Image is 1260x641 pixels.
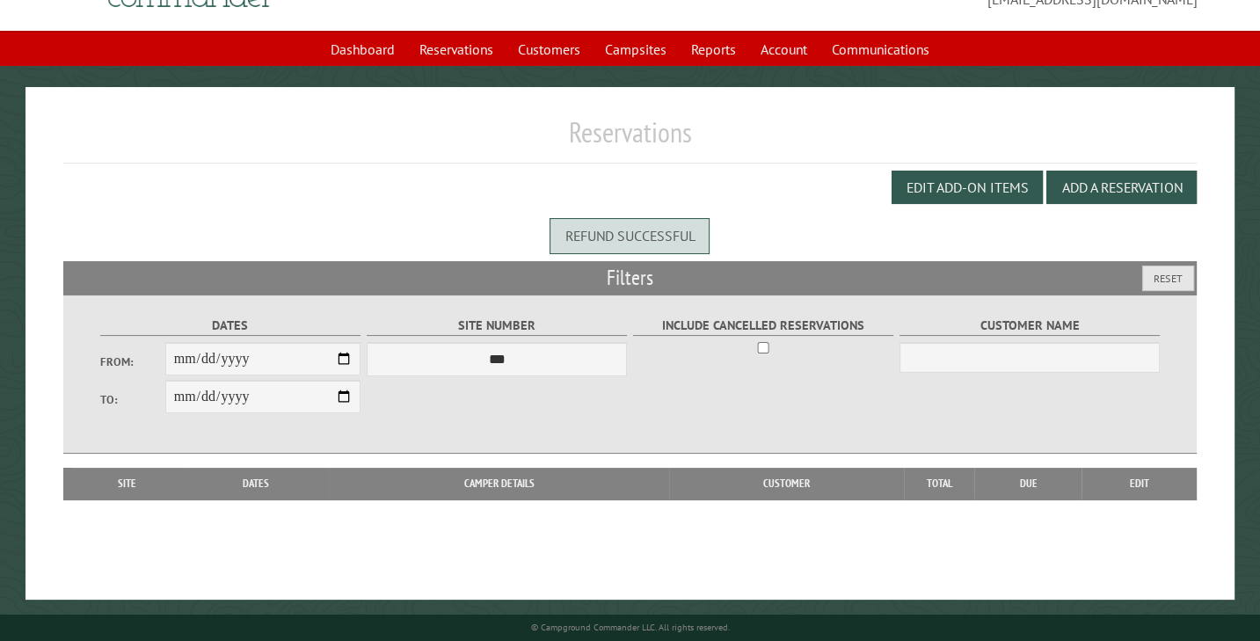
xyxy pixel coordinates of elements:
label: Dates [100,316,361,336]
a: Campsites [594,33,677,66]
th: Dates [183,468,329,499]
button: Add a Reservation [1046,171,1197,204]
button: Reset [1142,266,1194,291]
a: Communications [821,33,940,66]
button: Edit Add-on Items [892,171,1043,204]
th: Site [72,468,183,499]
small: © Campground Commander LLC. All rights reserved. [530,622,729,633]
th: Due [974,468,1082,499]
th: Camper Details [329,468,669,499]
a: Customers [507,33,591,66]
a: Account [750,33,818,66]
a: Dashboard [320,33,405,66]
h2: Filters [63,261,1198,295]
th: Customer [669,468,905,499]
h1: Reservations [63,115,1198,164]
label: To: [100,391,165,408]
label: Include Cancelled Reservations [633,316,894,336]
label: Site Number [367,316,628,336]
th: Edit [1082,468,1197,499]
label: Customer Name [899,316,1161,336]
a: Reservations [409,33,504,66]
a: Reports [681,33,747,66]
label: From: [100,353,165,370]
th: Total [904,468,974,499]
div: Refund successful [550,218,710,253]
